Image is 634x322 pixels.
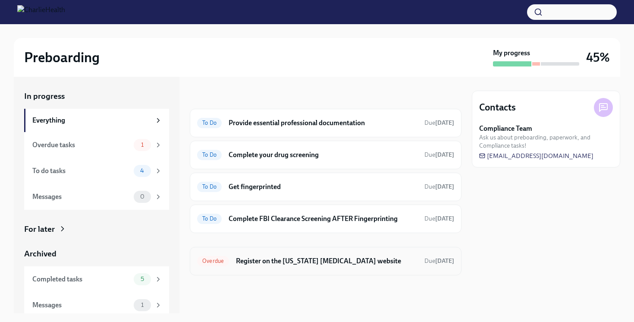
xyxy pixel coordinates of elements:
[424,257,454,265] span: August 18th, 2025 08:00
[493,48,530,58] strong: My progress
[135,276,149,282] span: 5
[424,257,454,265] span: Due
[479,133,613,150] span: Ask us about preboarding, paperwork, and Compliance tasks!
[435,151,454,158] strong: [DATE]
[197,116,454,130] a: To DoProvide essential professional documentationDue[DATE]
[32,116,151,125] div: Everything
[435,215,454,222] strong: [DATE]
[24,224,55,235] div: For later
[197,148,454,162] a: To DoComplete your drug screeningDue[DATE]
[229,182,417,192] h6: Get fingerprinted
[229,118,417,128] h6: Provide essential professional documentation
[135,193,150,200] span: 0
[197,180,454,194] a: To DoGet fingerprintedDue[DATE]
[24,49,100,66] h2: Preboarding
[135,167,149,174] span: 4
[424,151,454,159] span: August 22nd, 2025 08:00
[197,258,229,264] span: Overdue
[424,215,454,222] span: Due
[435,183,454,190] strong: [DATE]
[424,183,454,191] span: August 22nd, 2025 08:00
[424,119,454,126] span: Due
[435,119,454,126] strong: [DATE]
[24,132,169,158] a: Overdue tasks1
[229,214,417,224] h6: Complete FBI Clearance Screening AFTER Fingerprinting
[24,91,169,102] a: In progress
[479,152,593,160] a: [EMAIL_ADDRESS][DOMAIN_NAME]
[197,215,222,222] span: To Do
[586,50,610,65] h3: 45%
[424,119,454,127] span: August 21st, 2025 08:00
[17,5,65,19] img: CharlieHealth
[197,183,222,190] span: To Do
[136,142,149,148] span: 1
[479,101,516,114] h4: Contacts
[197,120,222,126] span: To Do
[32,300,130,310] div: Messages
[197,212,454,226] a: To DoComplete FBI Clearance Screening AFTER FingerprintingDue[DATE]
[24,109,169,132] a: Everything
[236,256,417,266] h6: Register on the [US_STATE] [MEDICAL_DATA] website
[190,91,230,102] div: In progress
[136,302,149,308] span: 1
[24,248,169,259] a: Archived
[24,266,169,292] a: Completed tasks5
[479,124,532,133] strong: Compliance Team
[435,257,454,265] strong: [DATE]
[32,192,130,202] div: Messages
[24,224,169,235] a: For later
[24,184,169,210] a: Messages0
[32,275,130,284] div: Completed tasks
[32,166,130,176] div: To do tasks
[197,254,454,268] a: OverdueRegister on the [US_STATE] [MEDICAL_DATA] websiteDue[DATE]
[24,292,169,318] a: Messages1
[424,215,454,223] span: August 25th, 2025 08:00
[24,158,169,184] a: To do tasks4
[424,183,454,190] span: Due
[197,152,222,158] span: To Do
[32,140,130,150] div: Overdue tasks
[424,151,454,158] span: Due
[229,150,417,160] h6: Complete your drug screening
